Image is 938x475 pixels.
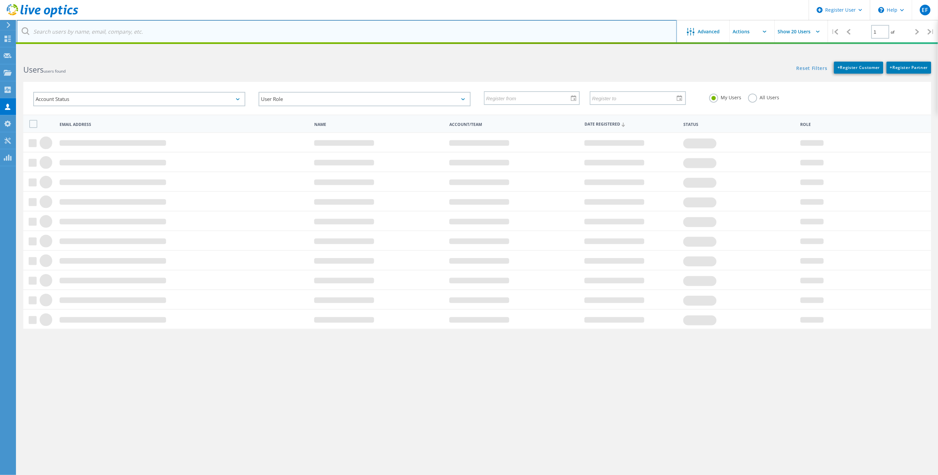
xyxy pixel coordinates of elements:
[314,123,444,127] span: Name
[33,92,245,106] div: Account Status
[585,122,678,127] span: Date Registered
[44,68,66,74] span: users found
[891,29,895,35] span: of
[449,123,579,127] span: Account/Team
[23,64,44,75] b: Users
[485,92,575,104] input: Register from
[590,92,680,104] input: Register to
[890,65,928,70] span: Register Partner
[878,7,884,13] svg: \n
[259,92,471,106] div: User Role
[683,123,795,127] span: Status
[17,20,677,43] input: Search users by name, email, company, etc.
[922,7,928,13] span: EF
[837,65,840,70] b: +
[887,62,931,74] a: +Register Partner
[797,66,827,72] a: Reset Filters
[7,14,78,19] a: Live Optics Dashboard
[828,20,842,44] div: |
[890,65,893,70] b: +
[837,65,880,70] span: Register Customer
[709,94,742,100] label: My Users
[924,20,938,44] div: |
[698,29,720,34] span: Advanced
[748,94,780,100] label: All Users
[801,123,921,127] span: Role
[834,62,883,74] a: +Register Customer
[60,123,309,127] span: Email Address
